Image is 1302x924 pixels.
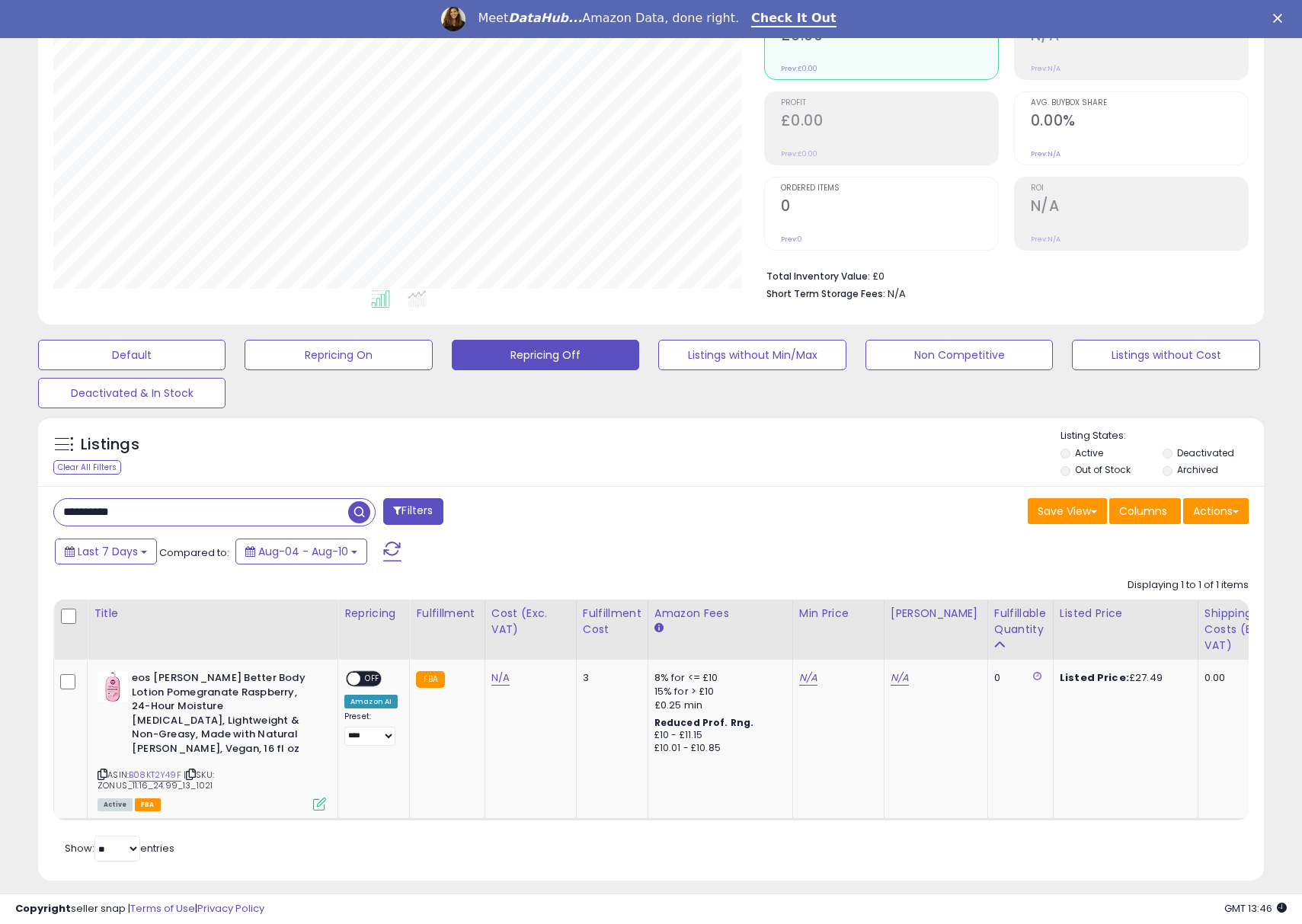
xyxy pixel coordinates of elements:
[1109,498,1181,524] button: Columns
[1060,671,1186,685] div: £27.49
[1273,14,1288,23] div: Close
[654,729,781,742] div: £10 - £11.15
[81,434,139,456] h5: Listings
[654,742,781,755] div: £10.01 - £10.85
[15,902,264,916] div: seller snap | |
[766,266,1237,284] li: £0
[1177,463,1218,476] label: Archived
[1060,606,1192,622] div: Listed Price
[38,340,226,370] button: Default
[491,606,570,638] div: Cost (Exc. VAT)
[1204,671,1278,685] div: 0.00
[159,545,229,560] span: Compared to:
[781,149,817,158] small: Prev: £0.00
[508,11,582,25] i: DataHub...
[781,197,998,218] h2: 0
[1031,235,1060,244] small: Prev: N/A
[1031,112,1248,133] h2: 0.00%
[1224,901,1287,916] span: 2025-08-18 13:46 GMT
[94,606,331,622] div: Title
[98,769,214,791] span: | SKU: ZONUS_11.16_24.99_13_1021
[1204,606,1283,654] div: Shipping Costs (Exc. VAT)
[1128,578,1249,593] div: Displaying 1 to 1 of 1 items
[258,544,348,559] span: Aug-04 - Aug-10
[360,673,385,686] span: OFF
[654,716,754,729] b: Reduced Prof. Rng.
[583,671,636,685] div: 3
[781,99,998,107] span: Profit
[654,699,781,712] div: £0.25 min
[654,606,786,622] div: Amazon Fees
[344,711,398,746] div: Preset:
[1075,446,1103,459] label: Active
[135,798,161,811] span: FBA
[55,539,157,564] button: Last 7 Days
[654,685,781,699] div: 15% for > £10
[129,769,181,782] a: B08KT2Y49F
[98,671,326,809] div: ASIN:
[1031,64,1060,73] small: Prev: N/A
[1028,498,1107,524] button: Save View
[344,606,403,622] div: Repricing
[15,901,71,916] strong: Copyright
[416,606,478,622] div: Fulfillment
[235,539,367,564] button: Aug-04 - Aug-10
[865,340,1053,370] button: Non Competitive
[344,695,398,708] div: Amazon AI
[888,286,906,301] span: N/A
[65,841,174,855] span: Show: entries
[781,184,998,193] span: Ordered Items
[78,544,138,559] span: Last 7 Days
[1183,498,1249,524] button: Actions
[1031,197,1248,218] h2: N/A
[478,11,739,26] div: Meet Amazon Data, done right.
[1060,429,1264,443] p: Listing States:
[1031,149,1060,158] small: Prev: N/A
[1075,463,1131,476] label: Out of Stock
[766,287,885,300] b: Short Term Storage Fees:
[98,671,128,702] img: 411giHtvJ2L._SL40_.jpg
[799,670,817,686] a: N/A
[197,901,264,916] a: Privacy Policy
[1072,340,1259,370] button: Listings without Cost
[416,671,444,688] small: FBA
[891,606,981,622] div: [PERSON_NAME]
[1031,184,1248,193] span: ROI
[245,340,432,370] button: Repricing On
[441,7,465,31] img: Profile image for Georgie
[53,460,121,475] div: Clear All Filters
[799,606,878,622] div: Min Price
[1177,446,1234,459] label: Deactivated
[38,378,226,408] button: Deactivated & In Stock
[994,671,1041,685] div: 0
[781,235,802,244] small: Prev: 0
[658,340,846,370] button: Listings without Min/Max
[130,901,195,916] a: Terms of Use
[994,606,1047,638] div: Fulfillable Quantity
[891,670,909,686] a: N/A
[583,606,641,638] div: Fulfillment Cost
[751,11,837,27] a: Check It Out
[654,622,664,635] small: Amazon Fees.
[766,270,870,283] b: Total Inventory Value:
[452,340,639,370] button: Repricing Off
[1060,670,1129,685] b: Listed Price:
[1119,504,1167,519] span: Columns
[491,670,510,686] a: N/A
[132,671,317,759] b: eos [PERSON_NAME] Better Body Lotion Pomegranate Raspberry, 24-Hour Moisture [MEDICAL_DATA], Ligh...
[781,112,998,133] h2: £0.00
[654,671,781,685] div: 8% for <= £10
[1031,99,1248,107] span: Avg. Buybox Share
[383,498,443,525] button: Filters
[781,64,817,73] small: Prev: £0.00
[98,798,133,811] span: All listings currently available for purchase on Amazon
